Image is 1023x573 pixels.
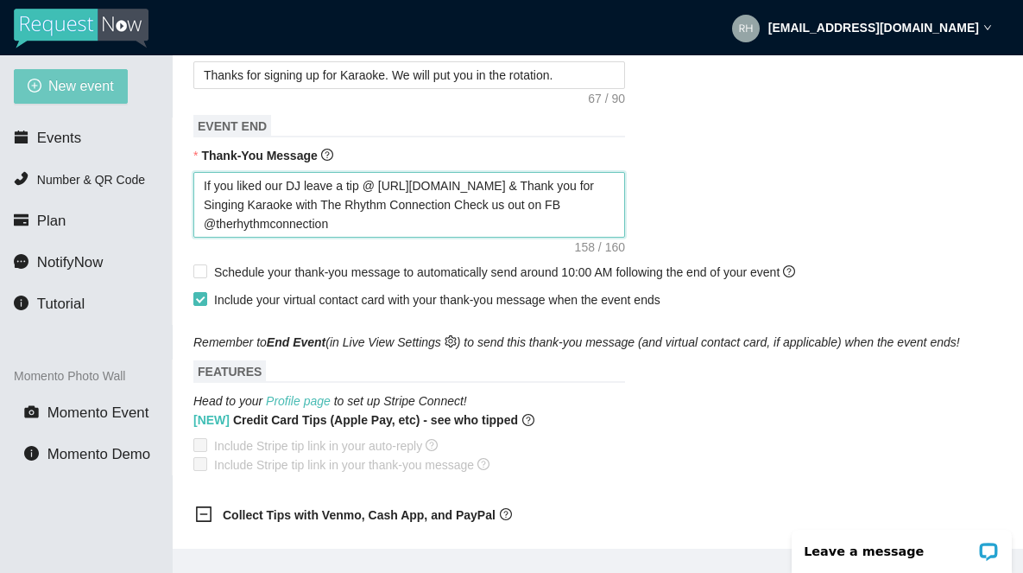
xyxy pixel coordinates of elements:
[193,394,467,408] i: Head to your to set up Stripe Connect!
[14,9,148,48] img: RequestNow
[193,172,625,238] textarea: If you liked our DJ leave a tip @ [URL][DOMAIN_NAME] & Thank you for Singing Karaoke with The Rhy...
[24,446,39,461] span: info-circle
[201,149,317,162] b: Thank-You Message
[193,335,960,349] i: Remember to (in Live View Settings ) to send this thank-you message (and virtual contact card, if...
[14,254,28,269] span: message
[48,75,114,97] span: New event
[783,265,795,277] span: question-circle
[983,23,992,32] span: down
[24,404,39,419] span: camera
[14,296,28,310] span: info-circle
[181,495,613,538] div: Collect Tips with Venmo, Cash App, and PayPalquestion-circle
[14,171,28,186] span: phone
[732,15,760,42] img: aaa7bb0bfbf9eacfe7a42b5dcf2cbb08
[193,411,518,430] b: Credit Card Tips (Apple Pay, etc) - see who tipped
[47,404,149,421] span: Momento Event
[207,436,445,455] span: Include Stripe tip link in your auto-reply
[193,115,271,137] span: EVENT END
[14,213,28,227] span: credit-card
[14,69,128,104] button: plus-circleNew event
[445,335,457,347] span: setting
[37,254,103,271] span: NotifyNow
[214,293,660,307] span: Include your virtual contact card with your thank-you message when the event ends
[500,508,512,520] span: question-circle
[522,411,534,430] span: question-circle
[193,61,625,89] textarea: Thanks for signing up for Karaoke. We will put you in the rotation.
[193,413,230,427] span: [NEW]
[207,455,496,474] span: Include Stripe tip link in your thank-you message
[195,506,212,523] span: minus-square
[37,213,66,229] span: Plan
[214,265,795,279] span: Schedule your thank-you message to automatically send around 10:00 AM following the end of your e...
[768,21,979,35] strong: [EMAIL_ADDRESS][DOMAIN_NAME]
[780,519,1023,573] iframe: LiveChat chat widget
[28,79,41,95] span: plus-circle
[37,296,85,312] span: Tutorial
[14,130,28,144] span: calendar
[193,360,266,383] span: FEATURES
[321,149,333,161] span: question-circle
[267,335,325,349] b: End Event
[37,173,145,187] span: Number & QR Code
[266,394,331,408] a: Profile page
[47,446,150,462] span: Momento Demo
[426,439,438,451] span: question-circle
[37,130,81,146] span: Events
[223,508,496,522] b: Collect Tips with Venmo, Cash App, and PayPal
[477,458,489,470] span: question-circle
